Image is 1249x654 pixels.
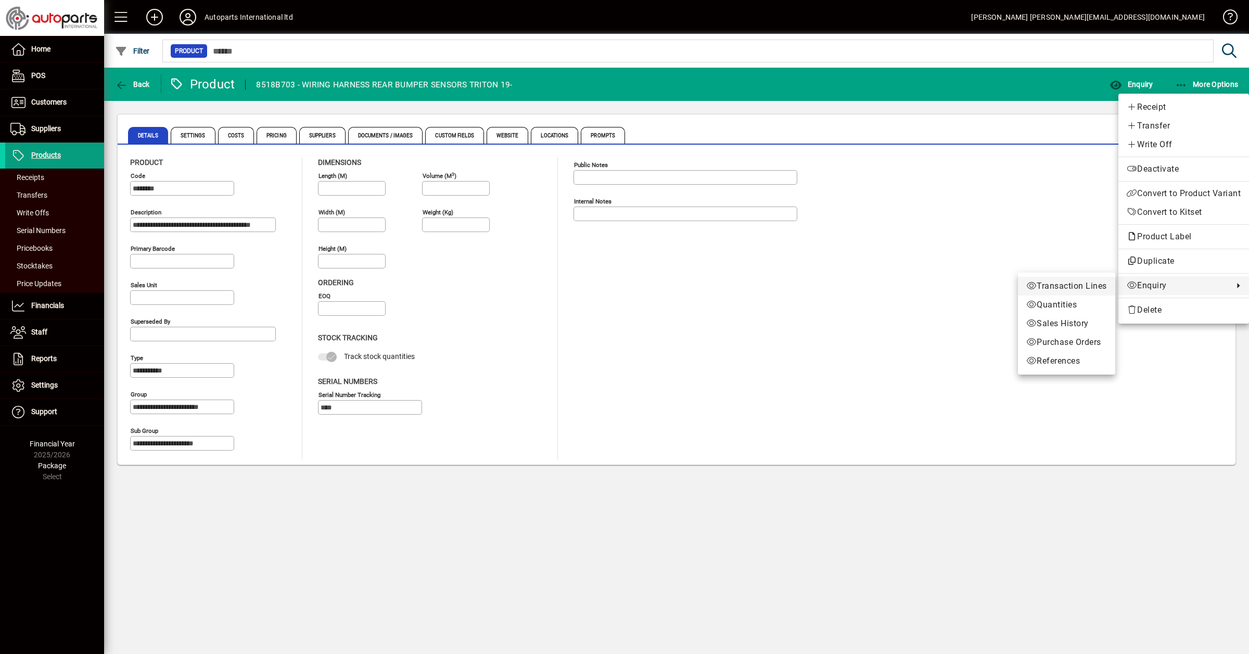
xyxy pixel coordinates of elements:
button: Deactivate product [1118,160,1249,178]
span: Transaction Lines [1026,280,1107,292]
span: Deactivate [1127,163,1241,175]
span: Enquiry [1127,279,1228,292]
span: Transfer [1127,120,1241,132]
span: Product Label [1127,232,1197,241]
span: Sales History [1026,317,1107,330]
span: Purchase Orders [1026,336,1107,349]
span: Write Off [1127,138,1241,151]
span: References [1026,355,1107,367]
span: Receipt [1127,101,1241,113]
span: Convert to Product Variant [1127,187,1241,200]
span: Convert to Kitset [1127,206,1241,219]
span: Duplicate [1127,255,1241,267]
span: Delete [1127,304,1241,316]
span: Quantities [1026,299,1107,311]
